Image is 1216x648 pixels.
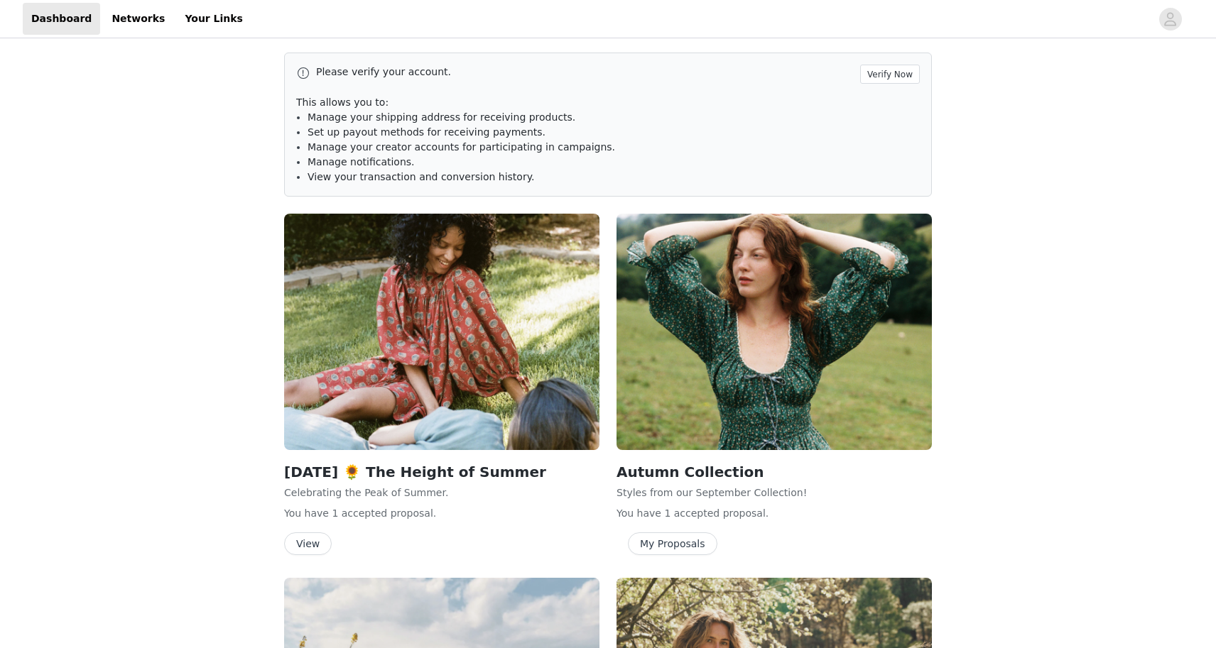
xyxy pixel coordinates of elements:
[284,485,599,500] p: Celebrating the Peak of Summer.
[284,214,599,450] img: Christy Dawn
[296,95,920,110] p: This allows you to:
[23,3,100,35] a: Dashboard
[1163,8,1177,31] div: avatar
[860,65,920,84] button: Verify Now
[617,485,932,500] p: Styles from our September Collection!
[284,532,332,555] button: View
[316,65,854,79] p: Please verify your account.
[617,506,932,521] p: You have 1 accepted proposal .
[617,214,932,450] img: Christy Dawn
[308,111,575,123] span: Manage your shipping address for receiving products.
[103,3,173,35] a: Networks
[176,3,251,35] a: Your Links
[617,461,932,483] h2: Autumn Collection
[308,171,534,182] span: View your transaction and conversion history.
[308,141,615,153] span: Manage your creator accounts for participating in campaigns.
[284,461,599,483] h2: [DATE] 🌻 The Height of Summer
[308,156,415,168] span: Manage notifications.
[628,532,717,555] button: My Proposals
[284,506,599,521] p: You have 1 accepted proposal .
[308,126,545,138] span: Set up payout methods for receiving payments.
[284,539,332,549] a: View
